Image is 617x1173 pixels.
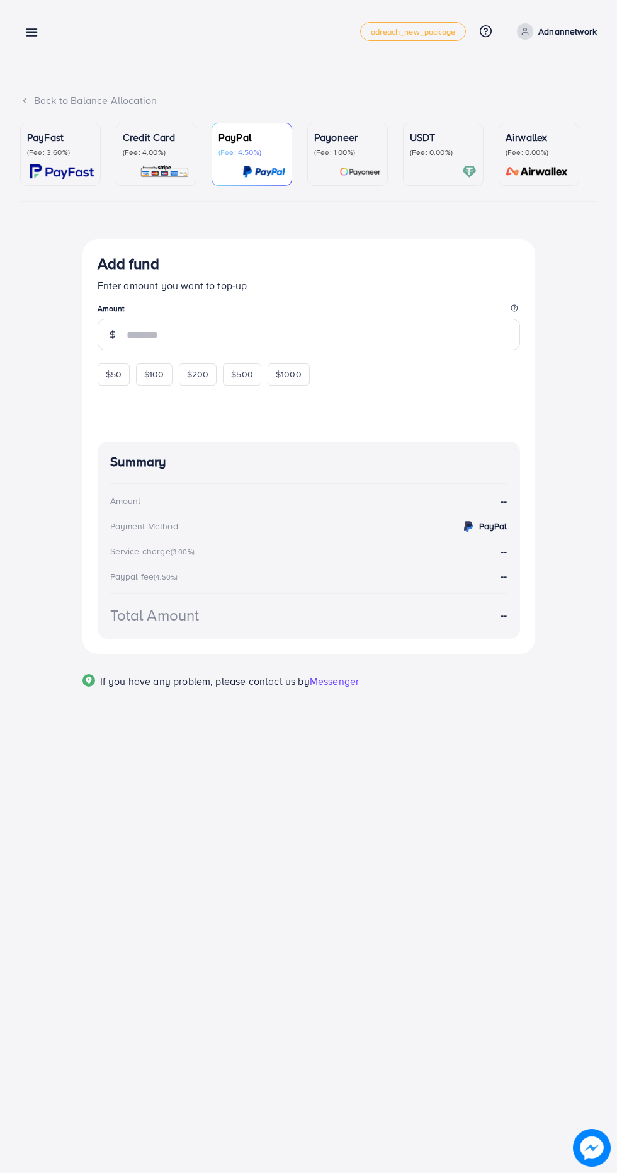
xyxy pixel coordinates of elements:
[501,494,507,508] strong: --
[501,608,507,622] strong: --
[410,130,477,145] p: USDT
[140,164,190,179] img: card
[314,130,381,145] p: Payoneer
[98,278,520,293] p: Enter amount you want to top-up
[538,24,597,39] p: Adnannetwork
[310,674,359,688] span: Messenger
[98,255,159,273] h3: Add fund
[110,454,507,470] h4: Summary
[110,520,178,532] div: Payment Method
[410,147,477,157] p: (Fee: 0.00%)
[187,368,209,381] span: $200
[110,604,200,626] div: Total Amount
[27,130,94,145] p: PayFast
[461,519,476,534] img: credit
[506,130,572,145] p: Airwallex
[339,164,381,179] img: card
[218,147,285,157] p: (Fee: 4.50%)
[123,130,190,145] p: Credit Card
[501,544,507,558] strong: --
[110,545,198,558] div: Service charge
[20,93,597,108] div: Back to Balance Allocation
[82,674,95,687] img: Popup guide
[218,130,285,145] p: PayPal
[171,547,195,557] small: (3.00%)
[106,368,122,381] span: $50
[276,368,302,381] span: $1000
[98,303,520,319] legend: Amount
[231,368,253,381] span: $500
[110,570,182,583] div: Paypal fee
[154,572,178,582] small: (4.50%)
[512,23,597,40] a: Adnannetwork
[462,164,477,179] img: card
[479,520,507,532] strong: PayPal
[110,495,141,507] div: Amount
[27,147,94,157] p: (Fee: 3.60%)
[100,674,310,688] span: If you have any problem, please contact us by
[144,368,164,381] span: $100
[371,28,455,36] span: adreach_new_package
[30,164,94,179] img: card
[360,22,466,41] a: adreach_new_package
[314,147,381,157] p: (Fee: 1.00%)
[573,1129,611,1167] img: image
[501,569,507,583] strong: --
[242,164,285,179] img: card
[506,147,572,157] p: (Fee: 0.00%)
[502,164,572,179] img: card
[123,147,190,157] p: (Fee: 4.00%)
